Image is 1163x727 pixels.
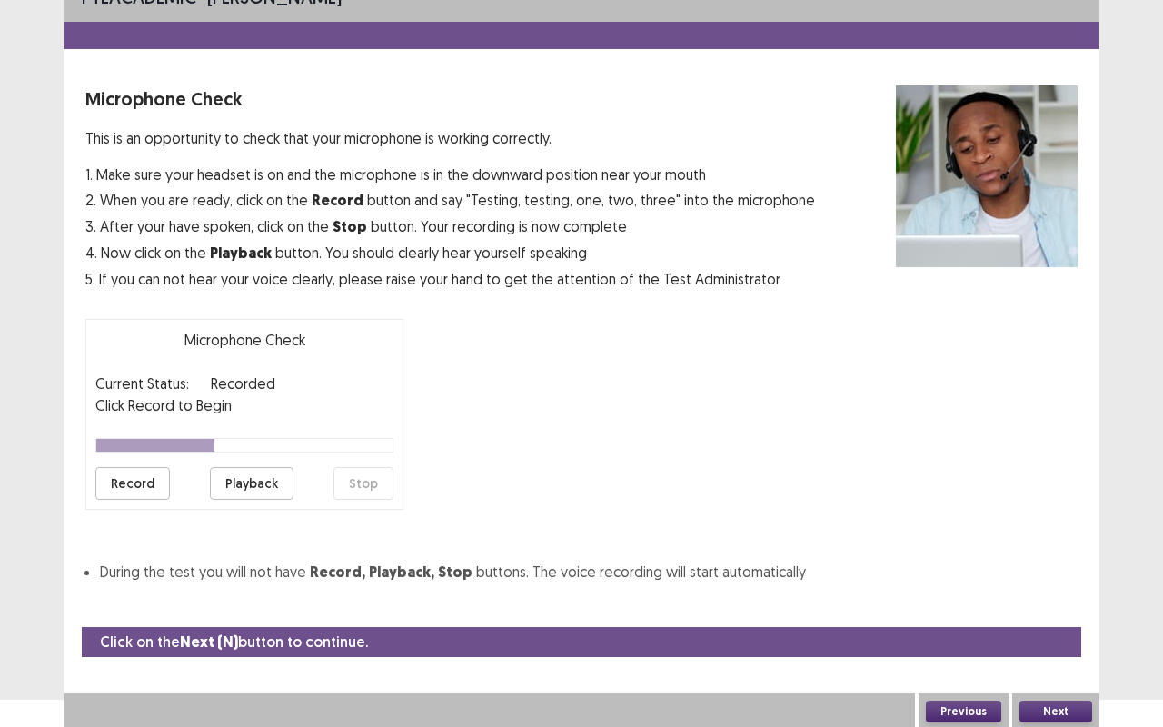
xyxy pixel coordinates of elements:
strong: Record [312,191,363,210]
strong: Playback [210,244,272,263]
p: Click Record to Begin [95,394,393,416]
p: Microphone Check [85,85,815,113]
p: 1. Make sure your headset is on and the microphone is in the downward position near your mouth [85,164,815,185]
button: Previous [926,701,1001,722]
p: Click on the button to continue. [100,631,368,653]
button: Playback [210,467,293,500]
strong: Stop [333,217,367,236]
button: Record [95,467,170,500]
button: Next [1019,701,1092,722]
p: Microphone Check [95,329,393,351]
p: This is an opportunity to check that your microphone is working correctly. [85,127,815,149]
p: 5. If you can not hear your voice clearly, please raise your hand to get the attention of the Tes... [85,268,815,290]
p: 3. After your have spoken, click on the button. Your recording is now complete [85,215,815,238]
strong: Next (N) [180,632,238,652]
img: microphone check [896,85,1078,267]
p: 4. Now click on the button. You should clearly hear yourself speaking [85,242,815,264]
strong: Record, [310,563,365,582]
p: Current Status: [95,373,189,394]
strong: Stop [438,563,472,582]
p: Recorded [211,373,275,394]
strong: Playback, [369,563,434,582]
p: 2. When you are ready, click on the button and say "Testing, testing, one, two, three" into the m... [85,189,815,212]
button: Stop [333,467,393,500]
li: During the test you will not have buttons. The voice recording will start automatically [100,561,1078,583]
